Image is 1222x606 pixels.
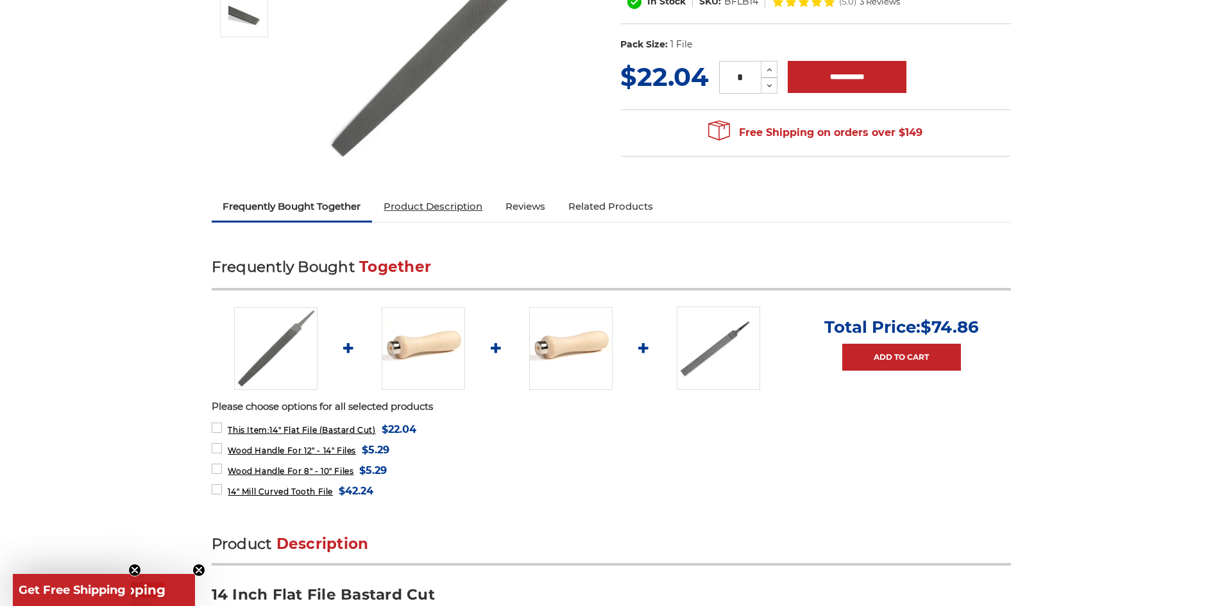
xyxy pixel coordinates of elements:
[228,3,260,27] img: 14 inch flat file bastard double cut
[359,462,387,479] span: $5.29
[276,535,369,553] span: Description
[192,564,205,577] button: Close teaser
[362,441,389,459] span: $5.29
[824,317,979,337] p: Total Price:
[620,38,668,51] dt: Pack Size:
[620,61,709,92] span: $22.04
[670,38,692,51] dd: 1 File
[921,317,979,337] span: $74.86
[494,192,557,221] a: Reviews
[228,487,333,496] span: 14" Mill Curved Tooth File
[228,446,356,455] span: Wood Handle For 12" - 14" Files
[13,574,195,606] div: Get Free ShippingClose teaser
[228,425,269,435] strong: This Item:
[228,466,353,476] span: Wood Handle For 8" - 10" Files
[234,307,318,390] img: 14" Flat Bastard File
[842,344,961,371] a: Add to Cart
[228,425,375,435] span: 14" Flat File (Bastard Cut)
[339,482,373,500] span: $42.24
[13,574,131,606] div: Get Free ShippingClose teaser
[557,192,665,221] a: Related Products
[128,564,141,577] button: Close teaser
[212,258,355,276] span: Frequently Bought
[19,583,126,597] span: Get Free Shipping
[372,192,494,221] a: Product Description
[212,192,373,221] a: Frequently Bought Together
[212,535,272,553] span: Product
[212,400,1011,414] p: Please choose options for all selected products
[382,421,416,438] span: $22.04
[708,120,922,146] span: Free Shipping on orders over $149
[359,258,431,276] span: Together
